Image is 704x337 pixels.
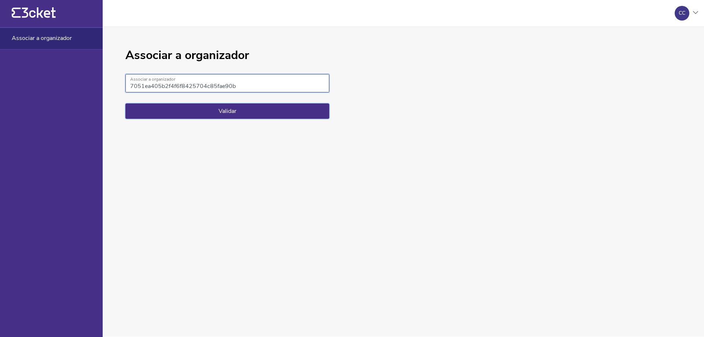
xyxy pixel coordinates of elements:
[125,49,329,62] h1: Associar a organizador
[679,10,685,16] div: CC
[12,8,21,18] g: {' '}
[12,35,72,41] span: Associar a organizador
[125,74,329,92] input: Associar a organizador
[12,15,56,20] a: {' '}
[125,103,329,119] button: Validar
